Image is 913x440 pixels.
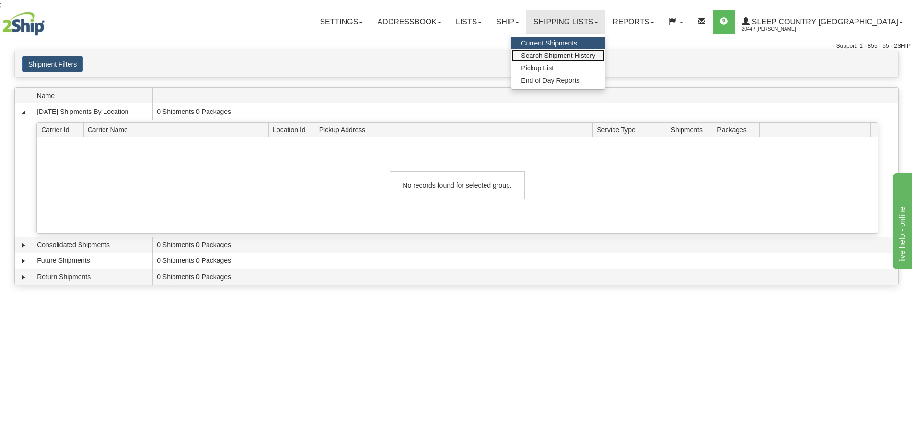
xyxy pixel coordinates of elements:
[22,56,83,72] button: Shipment Filters
[511,62,605,74] a: Pickup List
[390,171,525,199] div: No records found for selected group.
[717,122,759,137] span: Packages
[33,253,152,269] td: Future Shipments
[597,122,667,137] span: Service Type
[19,107,28,117] a: Collapse
[33,103,152,120] td: [DATE] Shipments By Location
[750,18,898,26] span: Sleep Country [GEOGRAPHIC_DATA]
[526,10,605,34] a: Shipping lists
[489,10,526,34] a: Ship
[521,77,579,84] span: End of Day Reports
[19,272,28,282] a: Expand
[273,122,315,137] span: Location Id
[41,122,83,137] span: Carrier Id
[2,42,911,50] div: Support: 1 - 855 - 55 - 2SHIP
[521,39,577,47] span: Current Shipments
[2,12,45,36] img: logo2044.jpg
[7,6,89,17] div: live help - online
[19,256,28,266] a: Expand
[19,240,28,250] a: Expand
[511,49,605,62] a: Search Shipment History
[33,269,152,285] td: Return Shipments
[605,10,661,34] a: Reports
[152,237,898,253] td: 0 Shipments 0 Packages
[152,253,898,269] td: 0 Shipments 0 Packages
[511,37,605,49] a: Current Shipments
[511,74,605,87] a: End of Day Reports
[735,10,910,34] a: Sleep Country [GEOGRAPHIC_DATA] 2044 / [PERSON_NAME]
[742,24,814,34] span: 2044 / [PERSON_NAME]
[312,10,370,34] a: Settings
[449,10,489,34] a: Lists
[370,10,449,34] a: Addressbook
[33,237,152,253] td: Consolidated Shipments
[88,122,269,137] span: Carrier Name
[37,88,152,103] span: Name
[152,103,898,120] td: 0 Shipments 0 Packages
[319,122,593,137] span: Pickup Address
[891,171,912,269] iframe: chat widget
[671,122,713,137] span: Shipments
[521,52,595,59] span: Search Shipment History
[521,64,554,72] span: Pickup List
[152,269,898,285] td: 0 Shipments 0 Packages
